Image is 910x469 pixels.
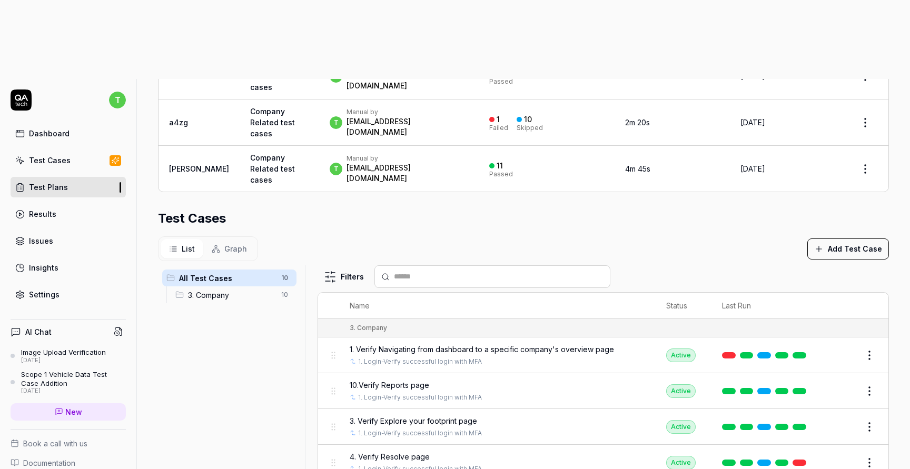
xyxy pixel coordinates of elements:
[358,393,482,402] a: 1. Login-Verify successful login with MFA
[497,115,500,124] div: 1
[171,286,296,303] div: Drag to reorder3. Company10
[358,357,482,366] a: 1. Login-Verify successful login with MFA
[169,118,188,127] a: a4zg
[161,239,203,258] button: List
[169,164,229,173] a: [PERSON_NAME]
[21,370,126,387] div: Scope 1 Vehicle Data Test Case Addition
[347,163,468,184] div: [EMAIL_ADDRESS][DOMAIN_NAME]
[489,171,513,177] div: Passed
[277,288,292,301] span: 10
[21,387,126,395] div: [DATE]
[347,108,468,116] div: Manual by
[65,406,82,417] span: New
[524,115,532,124] div: 10
[277,272,292,284] span: 10
[29,155,71,166] div: Test Cases
[666,348,696,362] div: Active
[666,420,696,434] div: Active
[21,357,106,364] div: [DATE]
[497,161,503,171] div: 11
[318,266,370,287] button: Filters
[350,323,387,333] div: 3. Company
[656,293,711,319] th: Status
[807,238,889,260] button: Add Test Case
[347,70,468,91] div: [EMAIL_ADDRESS][DOMAIN_NAME]
[250,107,295,138] a: Company Related test cases
[740,164,765,173] time: [DATE]
[23,457,75,468] span: Documentation
[25,326,52,337] h4: AI Chat
[350,380,429,391] span: 10.Verify Reports page
[179,273,275,284] span: All Test Cases
[666,384,696,398] div: Active
[21,348,106,356] div: Image Upload Verification
[489,125,508,131] div: Failed
[347,154,468,163] div: Manual by
[250,153,295,184] a: Company Related test cases
[224,243,247,254] span: Graph
[11,348,126,364] a: Image Upload Verification[DATE]
[517,125,543,131] div: Skipped
[109,89,126,111] button: t
[11,150,126,171] a: Test Cases
[29,128,70,139] div: Dashboard
[29,182,68,193] div: Test Plans
[158,209,226,228] h2: Test Cases
[11,177,126,197] a: Test Plans
[350,415,477,426] span: 3. Verify Explore your footprint page
[188,290,275,301] span: 3. Company
[23,438,87,449] span: Book a call with us
[489,78,513,85] div: Passed
[11,284,126,305] a: Settings
[11,457,126,468] a: Documentation
[318,337,888,373] tr: 1. Verify Navigating from dashboard to a specific company's overview page1. Login-Verify successf...
[358,428,482,438] a: 1. Login-Verify successful login with MFA
[711,293,821,319] th: Last Run
[330,163,342,175] span: t
[11,231,126,251] a: Issues
[11,204,126,224] a: Results
[625,118,650,127] time: 2m 20s
[330,116,342,129] span: t
[740,118,765,127] time: [DATE]
[11,370,126,394] a: Scope 1 Vehicle Data Test Case Addition[DATE]
[11,123,126,144] a: Dashboard
[350,451,430,462] span: 4. Verify Resolve page
[11,257,126,278] a: Insights
[347,116,468,137] div: [EMAIL_ADDRESS][DOMAIN_NAME]
[625,164,650,173] time: 4m 45s
[318,409,888,445] tr: 3. Verify Explore your footprint page1. Login-Verify successful login with MFAActive
[318,373,888,409] tr: 10.Verify Reports page1. Login-Verify successful login with MFAActive
[29,262,58,273] div: Insights
[11,403,126,421] a: New
[29,208,56,219] div: Results
[29,235,53,246] div: Issues
[182,243,195,254] span: List
[339,293,655,319] th: Name
[11,438,126,449] a: Book a call with us
[109,92,126,108] span: t
[350,344,614,355] span: 1. Verify Navigating from dashboard to a specific company's overview page
[203,239,255,258] button: Graph
[29,289,60,300] div: Settings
